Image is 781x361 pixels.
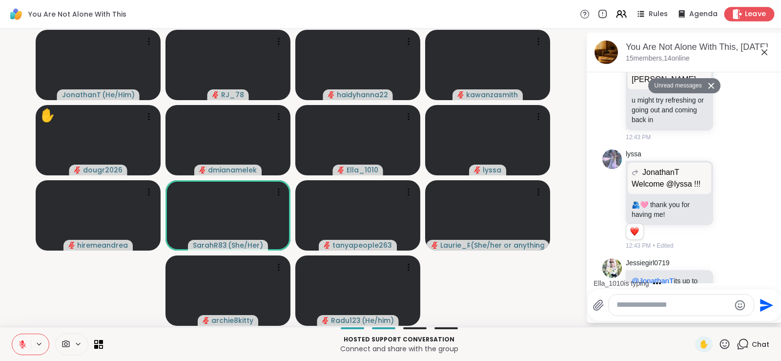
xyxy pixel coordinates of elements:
[362,316,394,325] span: ( He/him )
[595,41,618,64] img: You Are Not Alone With This, Sep 13
[752,340,769,349] span: Chat
[657,241,674,250] span: Edited
[324,242,330,249] span: audio-muted
[617,300,730,310] textarea: Type your message
[109,344,689,354] p: Connect and share with the group
[632,201,640,209] span: 🫂
[432,242,438,249] span: audio-muted
[211,316,253,325] span: archie8kitty
[602,258,622,278] img: https://sharewell-space-live.sfo3.digitaloceanspaces.com/user-generated/3602621c-eaa5-4082-863a-9...
[632,200,707,219] p: 🩷 thank you for having me!
[474,167,481,173] span: audio-muted
[632,178,707,190] p: Welcome @lyssa !!!
[457,91,464,98] span: audio-muted
[734,299,746,311] button: Emoji picker
[632,62,707,85] p: I can't hear [PERSON_NAME]
[642,167,679,178] span: JonathanT
[322,317,329,324] span: audio-muted
[483,165,501,175] span: lyssa
[203,317,209,324] span: audio-muted
[212,91,219,98] span: audio-muted
[228,240,263,250] span: ( She/Her )
[626,54,690,64] p: 15 members, 14 online
[594,278,649,288] div: Ella_1010 is typing
[754,294,776,316] button: Send
[626,149,641,159] a: lyssa
[208,165,257,175] span: dmianamelek
[338,167,345,173] span: audio-muted
[689,9,718,19] span: Agenda
[62,90,101,100] span: JonathanT
[699,339,709,350] span: ✋
[221,90,244,100] span: RJ_78
[653,241,655,250] span: •
[28,9,126,19] span: You Are Not Alone With This
[626,241,651,250] span: 12:43 PM
[440,240,470,250] span: Laurie_Ru
[8,6,24,22] img: ShareWell Logomark
[337,90,388,100] span: haidyhanna22
[328,91,335,98] span: audio-muted
[331,316,361,325] span: Radu123
[77,240,128,250] span: hiremeandrea
[626,41,774,53] div: You Are Not Alone With This, [DATE]
[648,78,704,94] button: Unread messages
[626,224,643,239] div: Reaction list
[332,240,392,250] span: tanyapeople263
[629,228,639,235] button: Reactions: love
[626,133,651,142] span: 12:43 PM
[102,90,135,100] span: ( He/Him )
[40,106,55,125] div: ✋
[68,242,75,249] span: audio-muted
[193,240,227,250] span: SarahR83
[74,167,81,173] span: audio-muted
[602,149,622,169] img: https://sharewell-space-live.sfo3.digitaloceanspaces.com/user-generated/666f9ab0-b952-44c3-ad34-f...
[745,9,766,20] span: Leave
[466,90,518,100] span: kawanzasmith
[199,167,206,173] span: audio-muted
[471,240,544,250] span: ( She/her or anything else )
[626,258,670,268] a: Jessiegirl0719
[632,95,707,125] p: u might try refreshing or going out and coming back in
[649,9,668,19] span: Rules
[109,335,689,344] p: Hosted support conversation
[347,165,378,175] span: Ella_1010
[83,165,123,175] span: dougr2026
